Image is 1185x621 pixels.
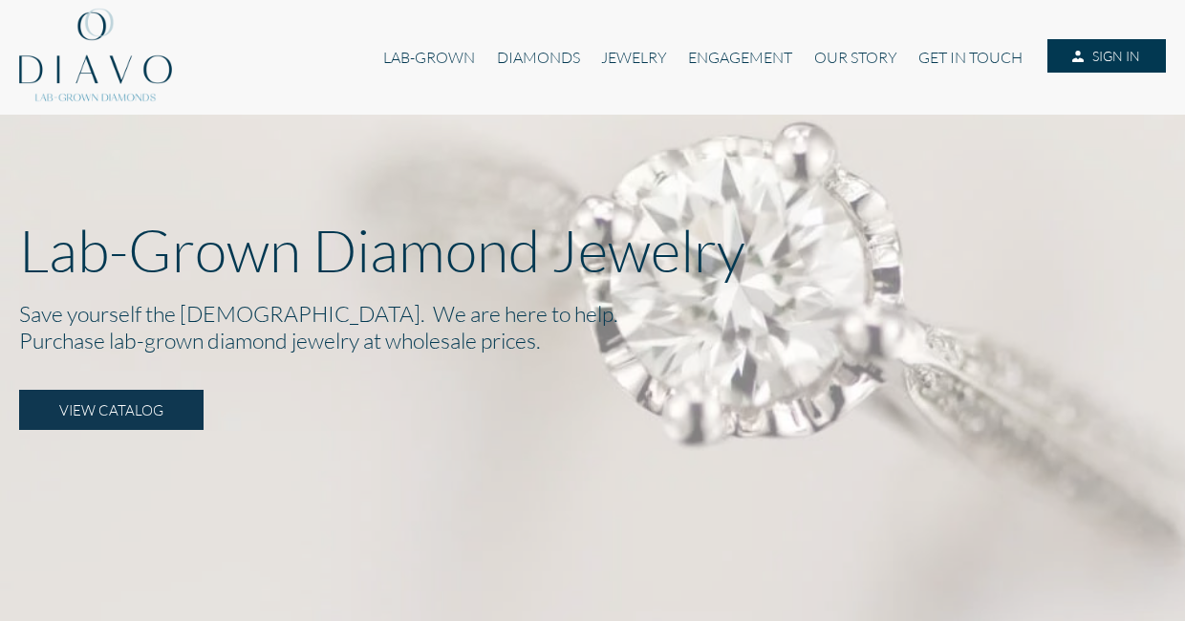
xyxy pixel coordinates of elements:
[486,39,591,75] a: DIAMONDS
[19,300,1166,353] h2: Save yourself the [DEMOGRAPHIC_DATA]. We are here to help. Purchase lab-grown diamond jewelry at ...
[678,39,803,75] a: ENGAGEMENT
[1047,39,1166,74] a: SIGN IN
[908,39,1033,75] a: GET IN TOUCH
[373,39,485,75] a: LAB-GROWN
[19,215,1166,285] p: Lab-Grown Diamond Jewelry
[804,39,908,75] a: OUR STORY
[19,390,204,430] a: VIEW CATALOG
[591,39,678,75] a: JEWELRY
